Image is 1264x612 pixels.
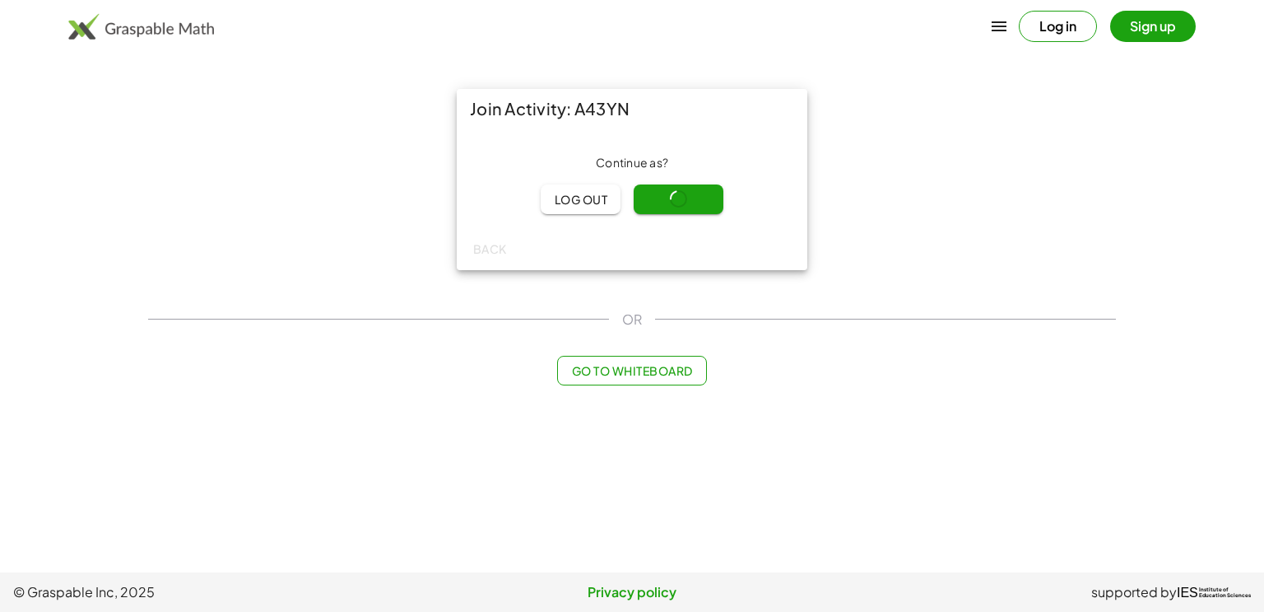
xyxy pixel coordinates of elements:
button: Sign up [1110,11,1196,42]
span: OR [622,310,642,329]
span: © Graspable Inc, 2025 [13,582,425,602]
span: supported by [1091,582,1177,602]
span: Log out [554,192,607,207]
div: Continue as ? [470,155,794,171]
button: Go to Whiteboard [557,356,706,385]
button: Log out [541,185,620,214]
span: IES [1177,585,1198,600]
span: Institute of Education Sciences [1199,587,1251,599]
div: Join Activity: A43YN [457,89,807,128]
button: Log in [1019,11,1097,42]
span: Go to Whiteboard [571,363,692,378]
a: Privacy policy [425,582,838,602]
a: IESInstitute ofEducation Sciences [1177,582,1251,602]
